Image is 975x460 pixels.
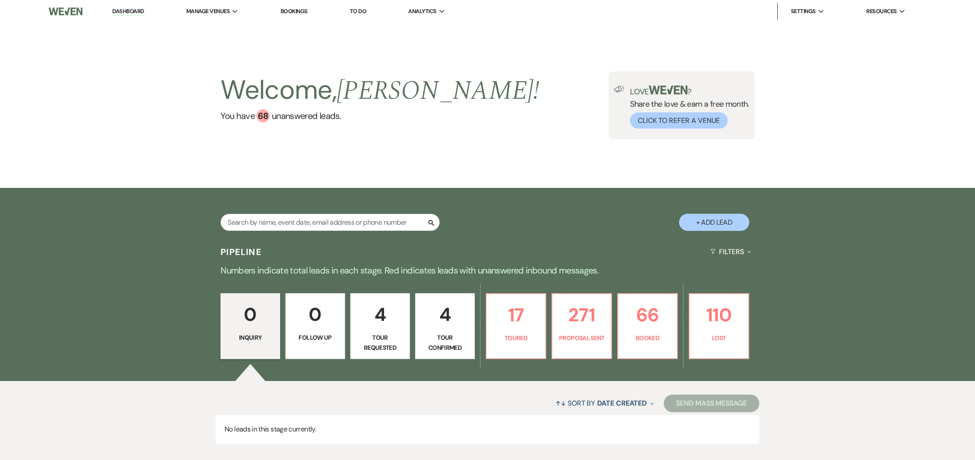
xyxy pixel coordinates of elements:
[617,293,678,359] a: 66Booked
[226,333,274,342] p: Inquiry
[281,7,308,15] a: Bookings
[558,333,606,343] p: Proposal Sent
[421,333,469,352] p: Tour Confirmed
[664,395,759,412] button: Send Mass Message
[630,86,749,96] p: Love ?
[291,300,339,329] p: 0
[285,293,345,359] a: 0Follow Up
[695,300,743,330] p: 110
[415,293,475,359] a: 4Tour Confirmed
[216,415,759,444] p: No leads in this stage currently.
[558,300,606,330] p: 271
[625,86,749,129] div: Share the love & earn a free month.
[172,263,803,277] p: Numbers indicate total leads in each stage. Red indicates leads with unanswered inbound messages.
[492,333,540,343] p: Toured
[256,109,270,122] div: 68
[291,333,339,342] p: Follow Up
[486,293,546,359] a: 17Toured
[356,300,404,329] p: 4
[623,300,672,330] p: 66
[337,71,539,111] span: [PERSON_NAME] !
[421,300,469,329] p: 4
[707,240,754,263] button: Filters
[221,293,280,359] a: 0Inquiry
[226,300,274,329] p: 0
[221,72,539,109] h2: Welcome,
[552,392,657,415] button: Sort By Date Created
[555,399,566,408] span: ↑↓
[689,293,749,359] a: 110Lost
[350,7,366,15] a: To Do
[112,7,144,16] a: Dashboard
[221,109,539,122] a: You have 68 unanswered leads.
[221,214,440,231] input: Search by name, event date, email address or phone number
[866,7,897,16] span: Resources
[350,293,410,359] a: 4Tour Requested
[695,333,743,343] p: Lost
[630,112,728,129] button: Click to Refer a Venue
[597,399,647,408] span: Date Created
[552,293,612,359] a: 271Proposal Sent
[49,2,82,21] img: Weven Logo
[492,300,540,330] p: 17
[679,214,749,231] button: + Add Lead
[408,7,436,16] span: Analytics
[221,246,262,258] h3: Pipeline
[623,333,672,343] p: Booked
[186,7,230,16] span: Manage Venues
[614,86,625,93] img: loud-speaker-illustration.svg
[649,86,688,94] img: weven-logo-green.svg
[356,333,404,352] p: Tour Requested
[791,7,816,16] span: Settings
